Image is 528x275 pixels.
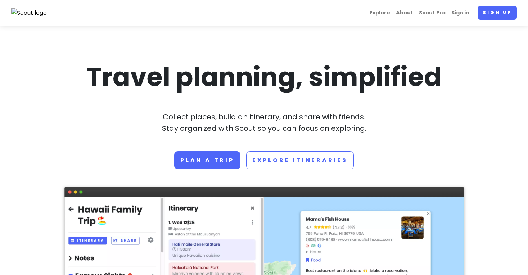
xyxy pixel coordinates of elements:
[174,151,240,169] a: Plan a trip
[11,8,47,18] img: Scout logo
[367,6,393,20] a: Explore
[64,60,464,94] h1: Travel planning, simplified
[393,6,416,20] a: About
[64,111,464,134] p: Collect places, build an itinerary, and share with friends. Stay organized with Scout so you can ...
[448,6,472,20] a: Sign in
[478,6,517,20] a: Sign up
[246,151,354,169] a: Explore Itineraries
[416,6,448,20] a: Scout Pro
